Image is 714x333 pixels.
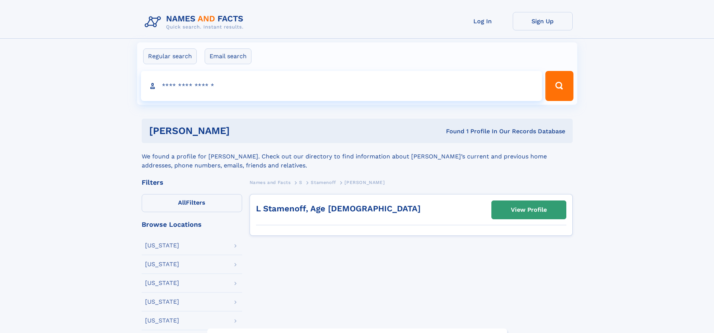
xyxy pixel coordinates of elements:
div: Browse Locations [142,221,242,228]
div: We found a profile for [PERSON_NAME]. Check out our directory to find information about [PERSON_N... [142,143,573,170]
span: All [178,199,186,206]
label: Filters [142,194,242,212]
div: [US_STATE] [145,299,179,305]
h1: [PERSON_NAME] [149,126,338,136]
button: Search Button [545,71,573,101]
div: View Profile [511,201,547,218]
label: Regular search [143,48,197,64]
div: Found 1 Profile In Our Records Database [338,127,565,136]
input: search input [141,71,542,101]
span: Stamenoff [311,180,336,185]
a: View Profile [492,201,566,219]
span: [PERSON_NAME] [344,180,385,185]
a: Names and Facts [250,178,291,187]
a: Sign Up [513,12,573,30]
span: S [299,180,302,185]
div: Filters [142,179,242,186]
a: Stamenoff [311,178,336,187]
a: L Stamenoff, Age [DEMOGRAPHIC_DATA] [256,204,421,213]
img: Logo Names and Facts [142,12,250,32]
div: [US_STATE] [145,261,179,267]
a: Log In [453,12,513,30]
label: Email search [205,48,251,64]
div: [US_STATE] [145,318,179,324]
div: [US_STATE] [145,280,179,286]
a: S [299,178,302,187]
div: [US_STATE] [145,243,179,249]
